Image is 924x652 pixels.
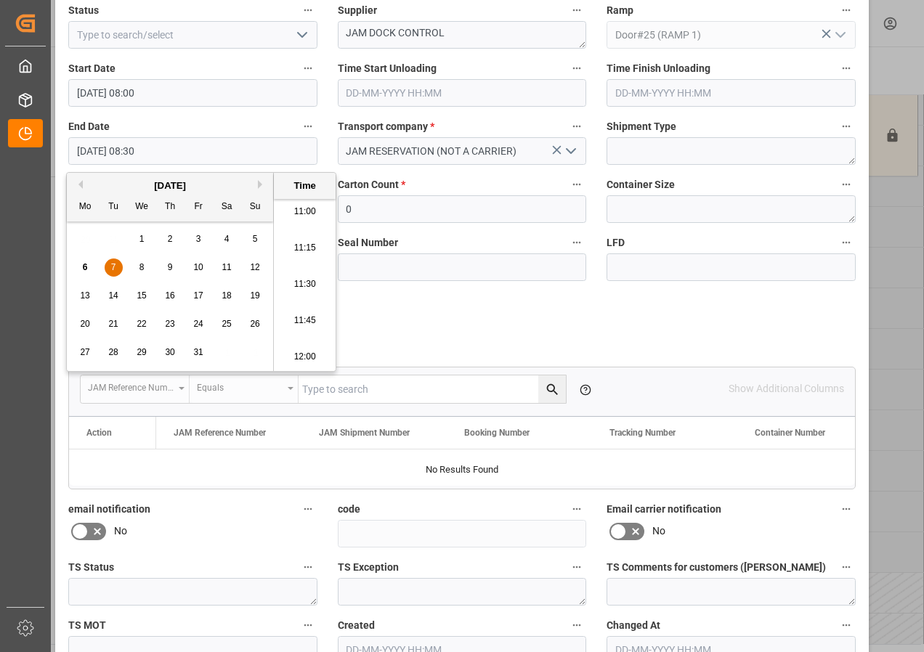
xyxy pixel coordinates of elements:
div: Choose Sunday, October 19th, 2025 [246,287,264,305]
button: Status [299,1,317,20]
span: TS Status [68,560,114,575]
button: Changed At [837,616,856,635]
button: open menu [290,24,312,46]
span: 12 [250,262,259,272]
div: Choose Wednesday, October 15th, 2025 [133,287,151,305]
div: Fr [190,198,208,216]
button: Previous Month [74,180,83,189]
button: Transport company * [567,117,586,136]
span: JAM Reference Number [174,428,266,438]
textarea: JAM DOCK CONTROL [338,21,587,49]
div: Choose Thursday, October 9th, 2025 [161,258,179,277]
div: Choose Saturday, October 4th, 2025 [218,230,236,248]
span: 22 [137,319,146,329]
div: Choose Monday, October 27th, 2025 [76,343,94,362]
span: End Date [68,119,110,134]
span: 29 [137,347,146,357]
div: Choose Saturday, October 11th, 2025 [218,258,236,277]
button: Start Date [299,59,317,78]
div: Choose Saturday, October 18th, 2025 [218,287,236,305]
input: DD-MM-YYYY HH:MM [607,79,856,107]
button: email notification [299,500,317,518]
div: Choose Friday, October 31st, 2025 [190,343,208,362]
div: Choose Friday, October 3rd, 2025 [190,230,208,248]
div: Action [86,428,112,438]
div: Su [246,198,264,216]
span: Container Size [607,177,675,192]
span: Supplier [338,3,377,18]
div: Choose Thursday, October 16th, 2025 [161,287,179,305]
button: Seal Number [567,233,586,252]
button: open menu [828,24,850,46]
span: Transport company [338,119,434,134]
span: No [652,523,665,539]
button: open menu [559,140,581,163]
button: Time Finish Unloading [837,59,856,78]
div: Choose Tuesday, October 14th, 2025 [105,287,123,305]
div: Choose Friday, October 17th, 2025 [190,287,208,305]
div: Choose Friday, October 10th, 2025 [190,258,208,277]
button: LFD [837,233,856,252]
span: TS MOT [68,618,106,633]
span: Booking Number [464,428,530,438]
button: Created [567,616,586,635]
div: JAM Reference Number [88,378,174,394]
span: Shipment Type [607,119,676,134]
button: Carton Count * [567,175,586,194]
div: Choose Tuesday, October 21st, 2025 [105,315,123,333]
li: 11:30 [274,266,336,303]
span: 2 [168,234,173,244]
span: JAM Shipment Number [319,428,410,438]
div: Choose Saturday, October 25th, 2025 [218,315,236,333]
div: Th [161,198,179,216]
span: Time Finish Unloading [607,61,710,76]
span: 6 [83,262,88,272]
div: Choose Sunday, October 26th, 2025 [246,315,264,333]
span: 26 [250,319,259,329]
input: DD-MM-YYYY HH:MM [338,79,587,107]
button: Time Start Unloading [567,59,586,78]
span: code [338,502,360,517]
span: 23 [165,319,174,329]
input: DD-MM-YYYY HH:MM [68,79,317,107]
div: [DATE] [67,179,273,193]
span: Created [338,618,375,633]
button: TS Exception [567,558,586,576]
div: Choose Monday, October 6th, 2025 [76,258,94,277]
button: search button [538,375,566,403]
button: TS MOT [299,616,317,635]
span: Seal Number [338,235,398,250]
div: month 2025-10 [71,225,269,367]
li: 11:15 [274,230,336,266]
span: email notification [68,502,150,517]
span: Tracking Number [609,428,676,438]
div: Choose Wednesday, October 22nd, 2025 [133,315,151,333]
span: 25 [222,319,231,329]
div: Choose Wednesday, October 1st, 2025 [133,230,151,248]
li: 12:00 [274,339,336,375]
span: TS Comments for customers ([PERSON_NAME]) [607,560,826,575]
span: 15 [137,290,146,301]
div: Time [277,179,332,193]
span: 28 [108,347,118,357]
div: Sa [218,198,236,216]
span: LFD [607,235,625,250]
button: Supplier [567,1,586,20]
span: Email carrier notification [607,502,721,517]
button: open menu [81,375,190,403]
span: 11 [222,262,231,272]
div: Choose Monday, October 20th, 2025 [76,315,94,333]
span: 21 [108,319,118,329]
button: Next Month [258,180,267,189]
span: 31 [193,347,203,357]
button: TS Status [299,558,317,576]
span: Container Number [755,428,825,438]
span: TS Exception [338,560,399,575]
li: 11:00 [274,194,336,230]
div: Choose Thursday, October 23rd, 2025 [161,315,179,333]
span: 18 [222,290,231,301]
button: End Date [299,117,317,136]
input: DD-MM-YYYY HH:MM [68,137,317,165]
span: 16 [165,290,174,301]
span: 3 [196,234,201,244]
